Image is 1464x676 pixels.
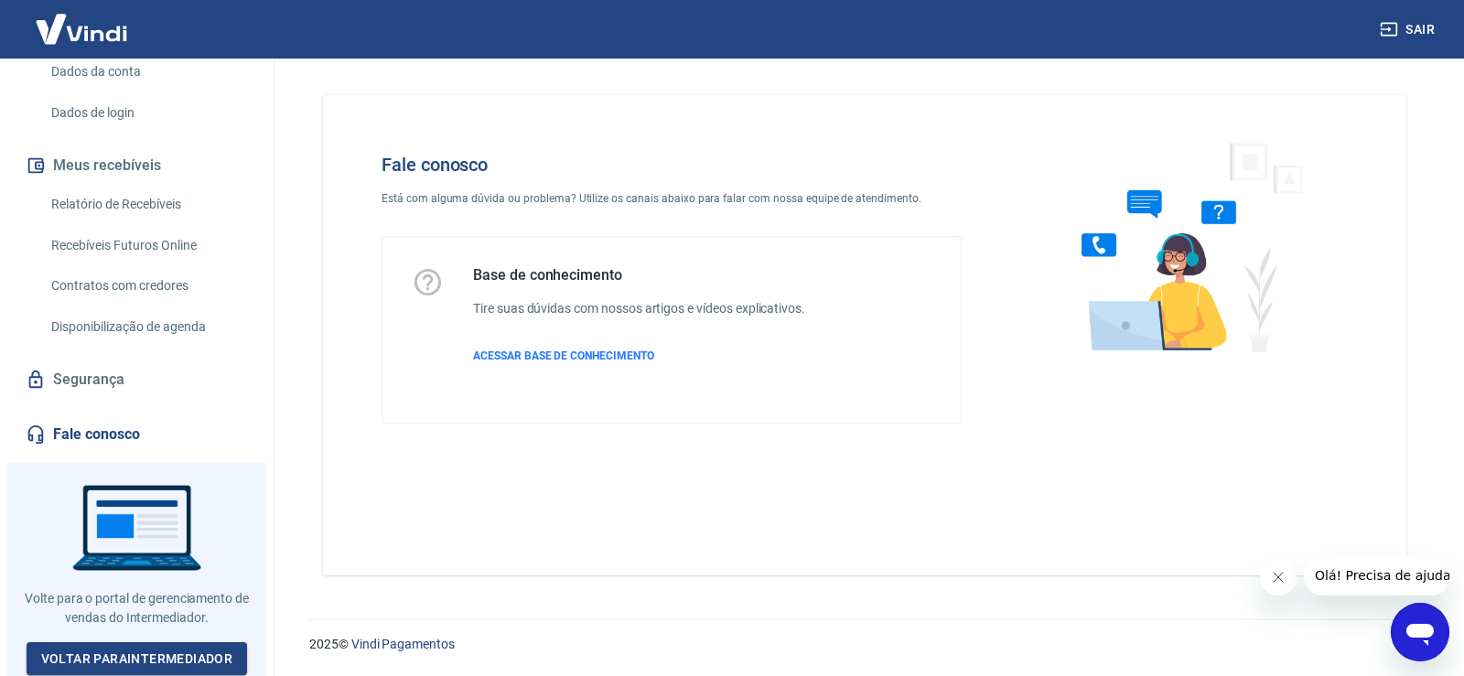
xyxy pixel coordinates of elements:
a: Relatório de Recebíveis [44,186,252,223]
img: Vindi [22,1,141,57]
iframe: Botão para abrir a janela de mensagens [1391,603,1449,661]
a: Voltar paraIntermediador [27,642,248,676]
span: ACESSAR BASE DE CONHECIMENTO [473,349,654,362]
h4: Fale conosco [382,154,962,176]
a: Dados da conta [44,53,252,91]
a: Dados de login [44,94,252,132]
a: Segurança [22,359,252,400]
a: Fale conosco [22,414,252,455]
img: Fale conosco [1045,124,1323,369]
span: Olá! Precisa de ajuda? [11,13,154,27]
iframe: Fechar mensagem [1260,559,1297,596]
h5: Base de conhecimento [473,266,805,284]
button: Sair [1376,13,1442,47]
h6: Tire suas dúvidas com nossos artigos e vídeos explicativos. [473,299,805,318]
a: Recebíveis Futuros Online [44,227,252,264]
a: Contratos com credores [44,267,252,305]
iframe: Mensagem da empresa [1304,555,1449,596]
a: Disponibilização de agenda [44,308,252,346]
a: ACESSAR BASE DE CONHECIMENTO [473,348,805,364]
p: Está com alguma dúvida ou problema? Utilize os canais abaixo para falar com nossa equipe de atend... [382,190,962,207]
a: Vindi Pagamentos [351,637,455,651]
button: Meus recebíveis [22,145,252,186]
p: 2025 © [309,635,1420,654]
